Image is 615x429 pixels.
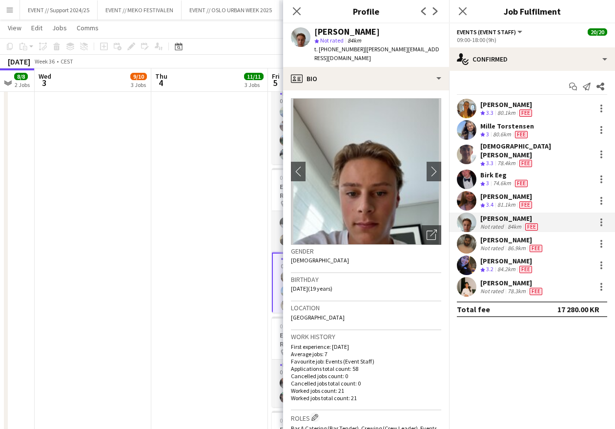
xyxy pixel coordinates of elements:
div: [PERSON_NAME] [480,214,540,223]
h3: Job Fulfilment [449,5,615,18]
div: Crew has different fees then in role [513,179,530,188]
p: Average jobs: 7 [291,350,441,358]
div: 09:00-19:30 (10h30m)20/20EVENT // Atea // TP2B // Registrering Oslofjord4 Roles[PERSON_NAME][PERS... [272,168,381,313]
p: Applications total count: 58 [291,365,441,372]
div: [PERSON_NAME] [480,192,534,201]
span: Comms [77,23,99,32]
div: [PERSON_NAME] [480,279,544,287]
div: 86.9km [506,244,528,252]
div: Open photos pop-in [422,225,441,245]
div: Crew has different fees then in role [517,201,534,209]
div: Crew has different fees then in role [528,244,544,252]
span: [DEMOGRAPHIC_DATA] [291,257,349,264]
div: 81.1km [495,201,517,209]
p: First experience: [DATE] [291,343,441,350]
span: Fee [530,245,542,252]
div: [PERSON_NAME] [480,100,534,109]
div: 78.4km [495,159,517,168]
div: 09:00-18:00 (9h) [457,36,607,43]
div: 84km [506,223,523,231]
div: 84.2km [495,265,517,274]
div: 3 Jobs [131,81,146,88]
div: Confirmed [449,47,615,71]
div: Mille Torstensen [480,122,534,130]
span: [DATE] (19 years) [291,285,332,292]
span: | [PERSON_NAME][EMAIL_ADDRESS][DOMAIN_NAME] [314,45,439,62]
div: Bio [283,67,449,90]
app-job-card: 09:00-18:00 (9h)2/2EVENT // Atea // TP2B // Registrering partnere Oslofjord1 RoleEvents (Event St... [272,317,381,407]
h3: Gender [291,247,441,256]
h3: Location [291,303,441,312]
div: 3 Jobs [245,81,263,88]
div: Total fee [457,304,490,314]
div: [DEMOGRAPHIC_DATA][PERSON_NAME] [480,142,592,159]
button: EVENT // Atea // TP2B [280,0,351,20]
span: Fee [530,288,542,295]
span: Fee [515,180,528,187]
span: 8/8 [14,73,28,80]
div: [DATE] [8,57,30,66]
h3: Work history [291,332,441,341]
div: [PERSON_NAME] [480,236,544,244]
span: 5 [270,77,280,88]
app-card-role: Events (Event Staff)4/408:00-22:00 (14h)[PERSON_NAME][PERSON_NAME][PERSON_NAME][PERSON_NAME] [272,88,381,164]
app-card-role: Events (Event Staff)9/909:00-18:00 (9h)[PERSON_NAME]Mille Torstensen[DEMOGRAPHIC_DATA][PERSON_NAME] [272,253,381,404]
div: CEST [61,58,73,65]
span: [GEOGRAPHIC_DATA] [291,314,345,321]
div: Crew has different fees then in role [513,130,530,139]
div: 78.3km [506,287,528,295]
span: 4 [154,77,167,88]
span: Events (Event Staff) [457,28,516,36]
span: 3 [37,77,51,88]
span: t. [PHONE_NUMBER] [314,45,365,53]
div: Crew has different fees then in role [517,159,534,168]
div: Not rated [480,223,506,231]
h3: Roles [291,412,441,423]
div: Not rated [480,287,506,295]
p: Cancelled jobs total count: 0 [291,380,441,387]
p: Favourite job: Events (Event Staff) [291,358,441,365]
span: 84km [346,37,363,44]
div: 74.6km [491,179,513,188]
div: Not rated [480,244,506,252]
button: EVENT // OSLO URBAN WEEK 2025 [182,0,280,20]
h3: EVENT // Atea // TP2B // Registrering [272,182,381,200]
span: Week 36 [32,58,57,65]
button: EVENT // MEKO FESTIVALEN [98,0,182,20]
span: 09:00-19:30 (10h30m) [280,174,333,181]
div: Crew has different fees then in role [523,223,540,231]
div: 17 280.00 KR [557,304,599,314]
span: Thu [155,72,167,81]
div: Crew has different fees then in role [528,287,544,295]
div: 2 Jobs [15,81,30,88]
span: Fee [519,201,532,209]
span: Fee [515,131,528,138]
span: Fee [525,223,538,231]
span: Jobs [52,23,67,32]
span: 09:00-18:00 (9h) [280,322,319,330]
button: Events (Event Staff) [457,28,524,36]
span: Wed [39,72,51,81]
span: Not rated [320,37,344,44]
a: Jobs [48,21,71,34]
span: 3.2 [486,265,493,273]
a: Edit [27,21,46,34]
span: View [8,23,21,32]
p: Worked jobs total count: 21 [291,394,441,402]
span: 20/20 [588,28,607,36]
div: 80.6km [491,130,513,139]
app-job-card: 08:00-22:00 (14h)4/4EVENT // Atea // TP2B // Partnere // Runner Oslofjord1 RoleEvents (Event Staf... [272,45,381,164]
a: View [4,21,25,34]
span: 9/10 [130,73,147,80]
div: [PERSON_NAME] [314,27,380,36]
app-card-role: Events (Event Staff)2/209:00-18:00 (9h)Angelen Riseo Ring[PERSON_NAME] [272,360,381,407]
span: 3 [486,179,489,187]
h3: Profile [283,5,449,18]
span: 11/11 [244,73,264,80]
div: [PERSON_NAME] [480,257,534,265]
span: 09:00-12:00 (3h) [280,417,319,424]
span: Fee [519,109,532,117]
p: Worked jobs count: 21 [291,387,441,394]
